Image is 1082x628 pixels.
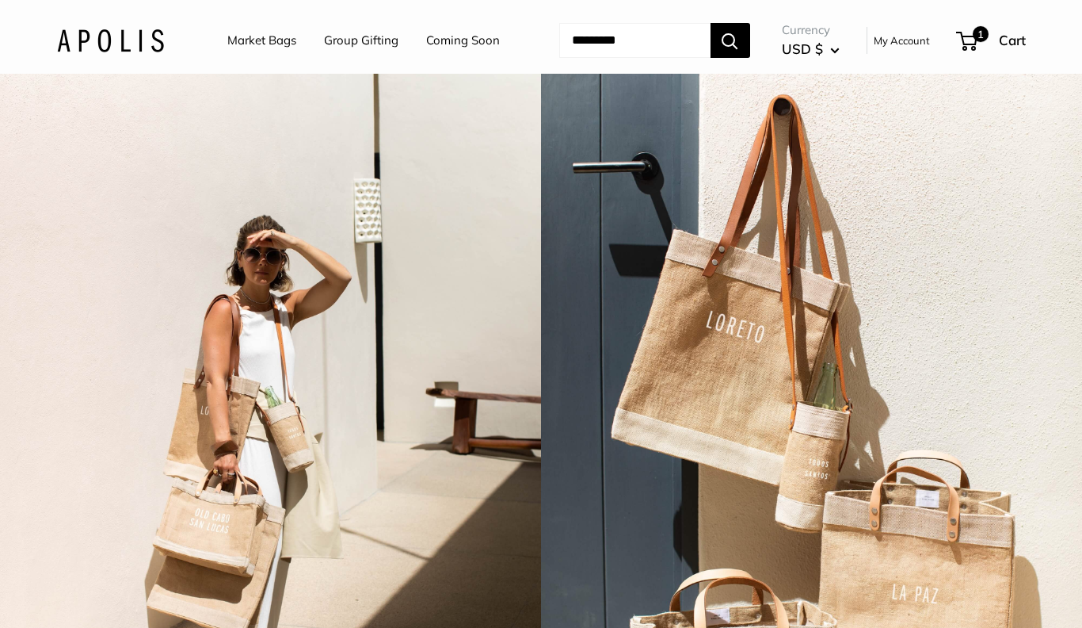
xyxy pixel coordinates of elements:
[711,23,750,58] button: Search
[782,40,823,57] span: USD $
[426,29,500,52] a: Coming Soon
[782,19,840,41] span: Currency
[324,29,398,52] a: Group Gifting
[559,23,711,58] input: Search...
[227,29,296,52] a: Market Bags
[782,36,840,62] button: USD $
[958,28,1026,53] a: 1 Cart
[57,29,164,52] img: Apolis
[874,31,930,50] a: My Account
[972,26,988,42] span: 1
[999,32,1026,48] span: Cart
